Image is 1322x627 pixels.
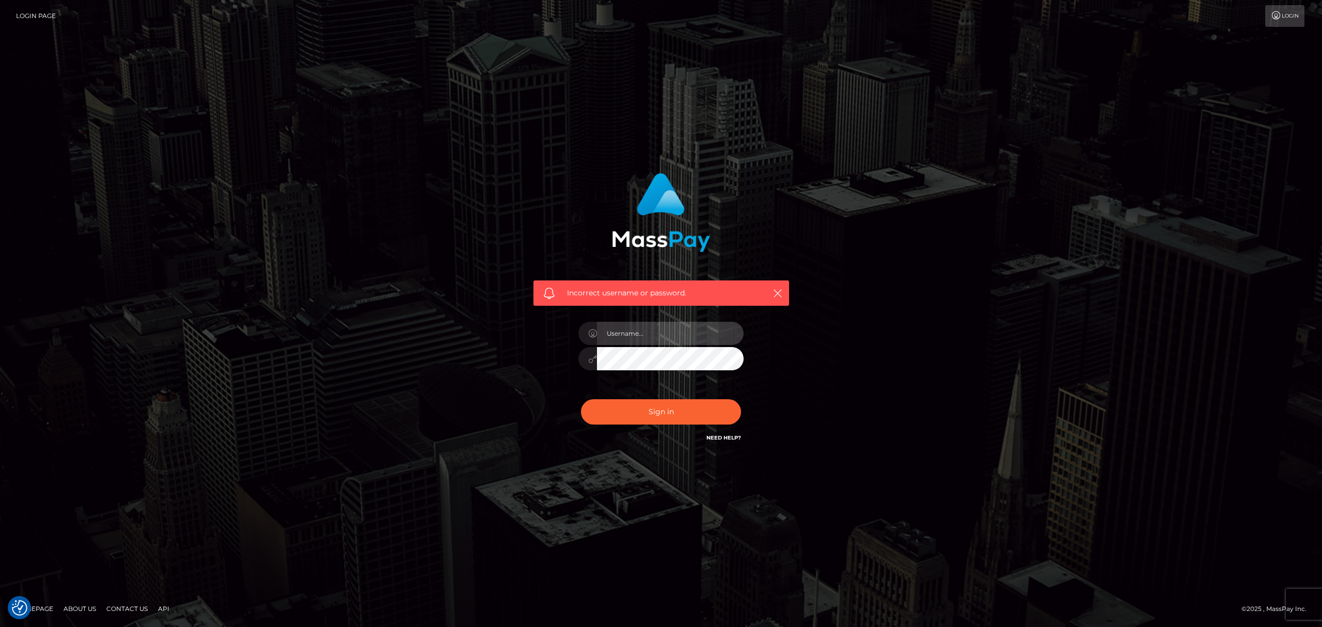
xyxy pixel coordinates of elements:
a: API [154,601,174,617]
a: About Us [59,601,100,617]
a: Need Help? [706,434,741,441]
span: Incorrect username or password. [567,288,756,299]
div: © 2025 , MassPay Inc. [1241,603,1314,615]
a: Contact Us [102,601,152,617]
button: Sign in [581,399,741,425]
img: MassPay Login [612,173,710,252]
a: Login [1265,5,1304,27]
button: Consent Preferences [12,600,27,616]
img: Revisit consent button [12,600,27,616]
a: Login Page [16,5,56,27]
a: Homepage [11,601,57,617]
input: Username... [597,322,744,345]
